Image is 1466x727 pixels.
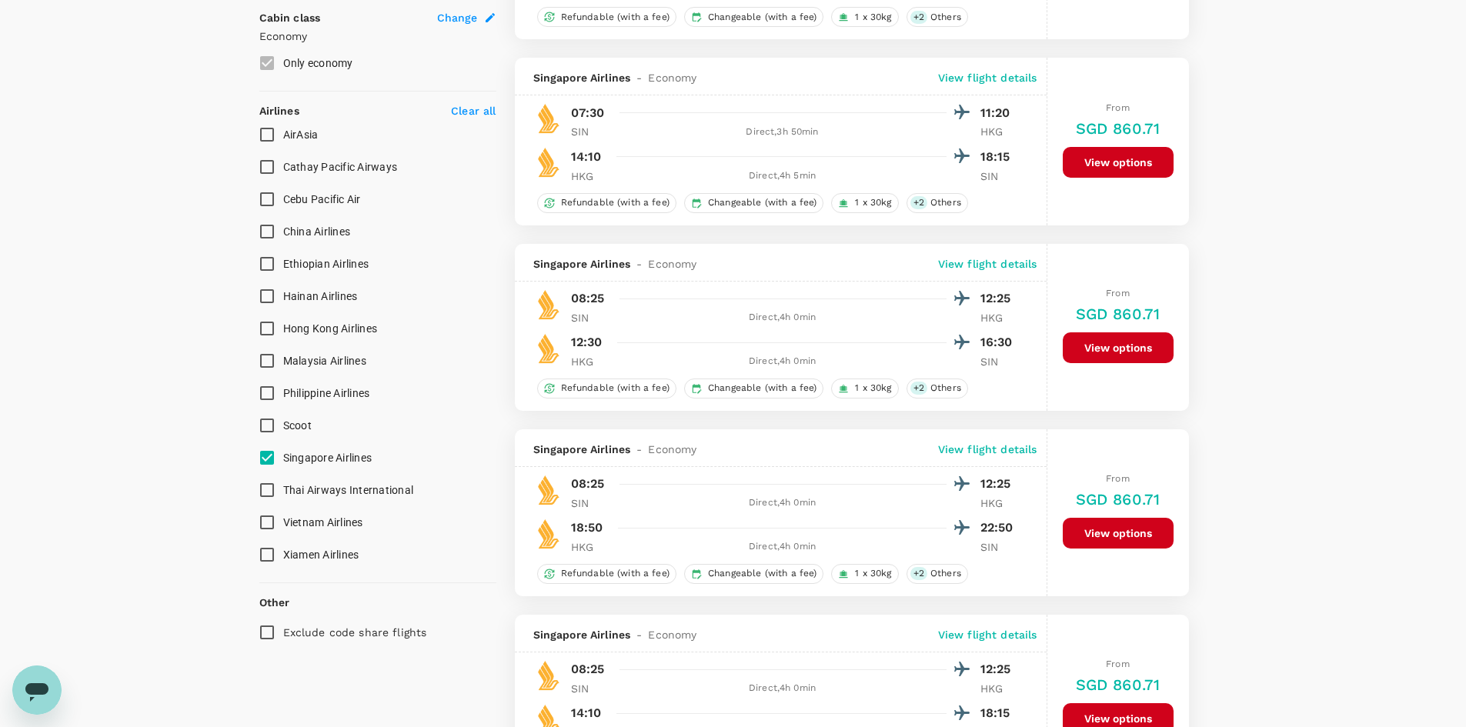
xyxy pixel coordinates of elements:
div: +2Others [907,7,968,27]
p: 12:30 [571,333,603,352]
span: Cebu Pacific Air [283,193,361,205]
span: Hainan Airlines [283,290,358,302]
img: SQ [533,289,564,320]
span: Thai Airways International [283,484,414,496]
p: SIN [571,681,609,696]
p: SIN [571,495,609,511]
div: 1 x 30kg [831,379,898,399]
p: 22:50 [980,519,1019,537]
span: Ethiopian Airlines [283,258,369,270]
span: 1 x 30kg [849,196,897,209]
span: Refundable (with a fee) [555,567,676,580]
div: Direct , 4h 0min [619,495,947,511]
span: Singapore Airlines [533,70,631,85]
p: Exclude code share flights [283,625,427,640]
span: + 2 [910,11,927,24]
p: HKG [980,124,1019,139]
div: Changeable (with a fee) [684,564,823,584]
div: Changeable (with a fee) [684,379,823,399]
p: 08:25 [571,475,605,493]
span: Cathay Pacific Airways [283,161,398,173]
span: China Airlines [283,225,351,238]
span: Refundable (with a fee) [555,11,676,24]
p: 12:25 [980,660,1019,679]
span: Vietnam Airlines [283,516,363,529]
p: 12:25 [980,289,1019,308]
span: - [630,627,648,642]
span: - [630,442,648,457]
span: Philippine Airlines [283,387,370,399]
span: Others [924,567,967,580]
div: 1 x 30kg [831,564,898,584]
div: +2Others [907,564,968,584]
span: 1 x 30kg [849,382,897,395]
span: - [630,256,648,272]
span: Others [924,196,967,209]
div: Changeable (with a fee) [684,7,823,27]
span: Changeable (with a fee) [702,196,823,209]
span: Economy [648,256,696,272]
span: Malaysia Airlines [283,355,366,367]
p: SIN [980,168,1019,184]
h6: SGD 860.71 [1076,487,1160,512]
div: Refundable (with a fee) [537,379,676,399]
span: Refundable (with a fee) [555,196,676,209]
p: SIN [980,539,1019,555]
p: 07:30 [571,104,605,122]
p: View flight details [938,70,1037,85]
div: +2Others [907,193,968,213]
p: HKG [571,168,609,184]
span: Only economy [283,57,353,69]
span: Changeable (with a fee) [702,382,823,395]
p: SIN [571,124,609,139]
img: SQ [533,660,564,691]
div: +2Others [907,379,968,399]
h6: SGD 860.71 [1076,302,1160,326]
p: View flight details [938,442,1037,457]
span: Others [924,11,967,24]
div: Direct , 4h 0min [619,310,947,325]
span: 1 x 30kg [849,11,897,24]
p: 18:15 [980,704,1019,722]
p: 12:25 [980,475,1019,493]
span: + 2 [910,567,927,580]
div: Refundable (with a fee) [537,7,676,27]
div: Refundable (with a fee) [537,564,676,584]
span: Scoot [283,419,312,432]
span: Economy [648,442,696,457]
div: Direct , 3h 50min [619,125,947,140]
p: SIN [571,310,609,325]
div: 1 x 30kg [831,193,898,213]
p: Clear all [451,103,496,118]
span: Refundable (with a fee) [555,382,676,395]
p: HKG [980,495,1019,511]
span: Others [924,382,967,395]
span: + 2 [910,196,927,209]
div: 1 x 30kg [831,7,898,27]
img: SQ [533,519,564,549]
span: Singapore Airlines [533,256,631,272]
span: From [1106,659,1130,669]
strong: Airlines [259,105,299,117]
span: Economy [648,627,696,642]
h6: SGD 860.71 [1076,116,1160,141]
p: 18:50 [571,519,603,537]
img: SQ [533,103,564,134]
h6: SGD 860.71 [1076,672,1160,697]
p: 14:10 [571,148,602,166]
p: 14:10 [571,704,602,722]
span: From [1106,102,1130,113]
button: View options [1063,332,1174,363]
span: + 2 [910,382,927,395]
div: Direct , 4h 5min [619,168,947,184]
p: 18:15 [980,148,1019,166]
iframe: Button to launch messaging window [12,665,62,715]
span: Singapore Airlines [283,452,372,464]
p: Economy [259,28,496,44]
button: View options [1063,518,1174,549]
span: From [1106,473,1130,484]
span: Xiamen Airlines [283,549,359,561]
span: Changeable (with a fee) [702,11,823,24]
div: Changeable (with a fee) [684,193,823,213]
p: SIN [980,354,1019,369]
